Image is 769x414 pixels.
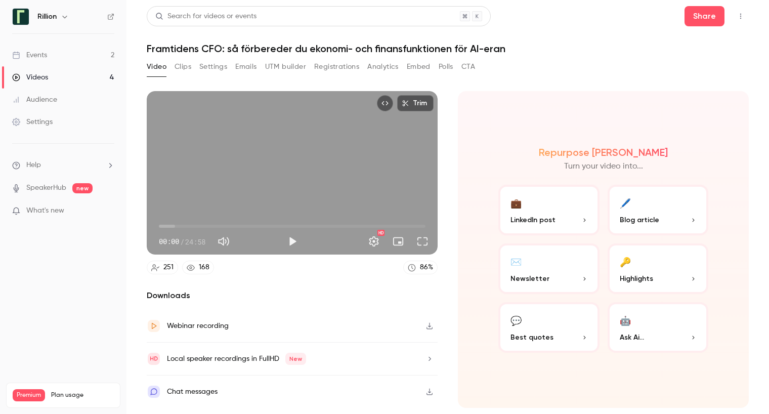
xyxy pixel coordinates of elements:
[26,160,41,171] span: Help
[147,261,178,274] a: 251
[367,59,399,75] button: Analytics
[397,95,434,111] button: Trim
[155,11,257,22] div: Search for videos or events
[407,59,431,75] button: Embed
[13,9,29,25] img: Rillion
[377,95,393,111] button: Embed video
[12,50,47,60] div: Events
[498,185,600,235] button: 💼LinkedIn post
[620,195,631,211] div: 🖊️
[163,262,174,273] div: 251
[159,236,205,247] div: 00:00
[364,231,384,252] button: Settings
[420,262,433,273] div: 86 %
[159,236,179,247] span: 00:00
[182,261,214,274] a: 168
[685,6,724,26] button: Share
[498,243,600,294] button: ✉️Newsletter
[608,302,709,353] button: 🤖Ask Ai...
[608,185,709,235] button: 🖊️Blog article
[510,215,556,225] span: LinkedIn post
[26,183,66,193] a: SpeakerHub
[377,230,384,236] div: HD
[564,160,643,173] p: Turn your video into...
[608,243,709,294] button: 🔑Highlights
[12,117,53,127] div: Settings
[265,59,306,75] button: UTM builder
[235,59,257,75] button: Emails
[620,273,653,284] span: Highlights
[412,231,433,252] button: Full screen
[37,12,57,22] h6: Rillion
[199,59,227,75] button: Settings
[733,8,749,24] button: Top Bar Actions
[510,195,522,211] div: 💼
[620,254,631,269] div: 🔑
[620,332,644,343] span: Ask Ai...
[213,231,234,252] button: Mute
[167,353,306,365] div: Local speaker recordings in FullHD
[12,95,57,105] div: Audience
[498,302,600,353] button: 💬Best quotes
[285,353,306,365] span: New
[510,332,553,343] span: Best quotes
[185,236,205,247] span: 24:58
[147,289,438,302] h2: Downloads
[167,320,229,332] div: Webinar recording
[102,206,114,216] iframe: Noticeable Trigger
[620,215,659,225] span: Blog article
[147,43,749,55] h1: Framtidens CFO: så förbereder du ekonomi- och finansfunktionen för AI-eran​
[72,183,93,193] span: new
[175,59,191,75] button: Clips
[510,312,522,328] div: 💬
[510,254,522,269] div: ✉️
[12,160,114,171] li: help-dropdown-opener
[620,312,631,328] div: 🤖
[13,389,45,401] span: Premium
[51,391,114,399] span: Plan usage
[388,231,408,252] button: Turn on miniplayer
[403,261,438,274] a: 86%
[282,231,303,252] button: Play
[167,386,218,398] div: Chat messages
[12,72,48,82] div: Videos
[510,273,549,284] span: Newsletter
[180,236,184,247] span: /
[199,262,209,273] div: 168
[539,146,668,158] h2: Repurpose [PERSON_NAME]
[26,205,64,216] span: What's new
[147,59,166,75] button: Video
[439,59,453,75] button: Polls
[461,59,475,75] button: CTA
[314,59,359,75] button: Registrations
